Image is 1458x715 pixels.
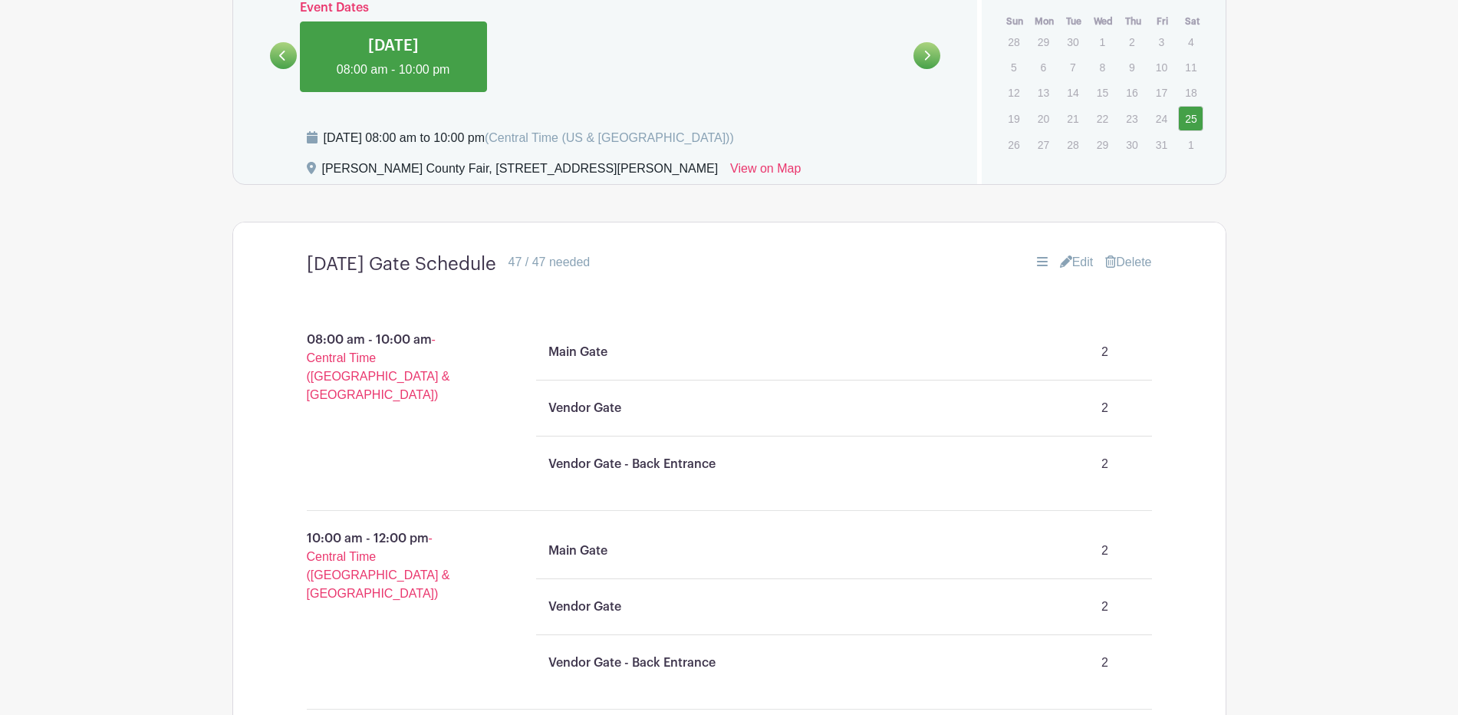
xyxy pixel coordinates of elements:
[548,455,716,473] p: Vendor Gate - Back Entrance
[1090,133,1115,157] p: 29
[1071,591,1140,622] p: 2
[1071,647,1140,678] p: 2
[1001,133,1026,157] p: 26
[1059,14,1089,29] th: Tue
[1030,14,1060,29] th: Mon
[1071,337,1140,367] p: 2
[1178,106,1203,131] a: 25
[1071,449,1140,479] p: 2
[1060,55,1085,79] p: 7
[1149,107,1174,130] p: 24
[307,253,496,275] h4: [DATE] Gate Schedule
[548,542,607,560] p: Main Gate
[1178,133,1203,157] p: 1
[1090,81,1115,104] p: 15
[1071,535,1140,566] p: 2
[1119,81,1144,104] p: 16
[1118,14,1148,29] th: Thu
[730,160,801,184] a: View on Map
[1090,55,1115,79] p: 8
[1031,107,1056,130] p: 20
[322,160,719,184] div: [PERSON_NAME] County Fair, [STREET_ADDRESS][PERSON_NAME]
[1119,30,1144,54] p: 2
[508,253,591,272] div: 47 / 47 needed
[1090,30,1115,54] p: 1
[1031,30,1056,54] p: 29
[1119,55,1144,79] p: 9
[1031,81,1056,104] p: 13
[1060,133,1085,157] p: 28
[1149,55,1174,79] p: 10
[1090,107,1115,130] p: 22
[485,131,734,144] span: (Central Time (US & [GEOGRAPHIC_DATA]))
[548,654,716,672] p: Vendor Gate - Back Entrance
[548,399,621,417] p: Vendor Gate
[548,598,621,616] p: Vendor Gate
[1177,14,1207,29] th: Sat
[1148,14,1178,29] th: Fri
[1060,253,1094,272] a: Edit
[1031,133,1056,157] p: 27
[1000,14,1030,29] th: Sun
[1031,55,1056,79] p: 6
[1178,30,1203,54] p: 4
[324,129,734,147] div: [DATE] 08:00 am to 10:00 pm
[1149,81,1174,104] p: 17
[1060,30,1085,54] p: 30
[270,523,500,609] p: 10:00 am - 12:00 pm
[548,343,607,361] p: Main Gate
[1105,253,1151,272] a: Delete
[1060,107,1085,130] p: 21
[1178,55,1203,79] p: 11
[1001,55,1026,79] p: 5
[297,1,914,15] h6: Event Dates
[1178,81,1203,104] p: 18
[1089,14,1119,29] th: Wed
[270,325,500,410] p: 08:00 am - 10:00 am
[1001,81,1026,104] p: 12
[1119,107,1144,130] p: 23
[1149,133,1174,157] p: 31
[1001,30,1026,54] p: 28
[1119,133,1144,157] p: 30
[1071,393,1140,423] p: 2
[1149,30,1174,54] p: 3
[1001,107,1026,130] p: 19
[1060,81,1085,104] p: 14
